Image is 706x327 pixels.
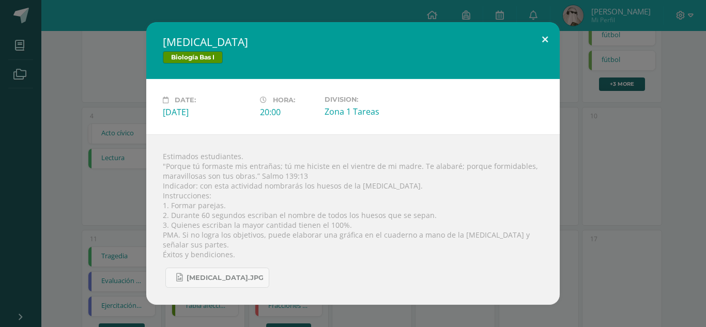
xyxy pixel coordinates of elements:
[175,96,196,104] span: Date:
[325,96,413,103] label: Division:
[187,274,264,282] span: [MEDICAL_DATA].jpg
[325,106,413,117] div: Zona 1 Tareas
[273,96,295,104] span: Hora:
[163,35,543,49] h2: [MEDICAL_DATA]
[163,51,223,64] span: Biología Bas I
[530,22,560,57] button: Close (Esc)
[163,106,252,118] div: [DATE]
[165,268,269,288] a: [MEDICAL_DATA].jpg
[260,106,316,118] div: 20:00
[146,134,560,305] div: Estimados estudiantes. "Porque tú formaste mis entrañas; tú me hiciste en el vientre de mi madre....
